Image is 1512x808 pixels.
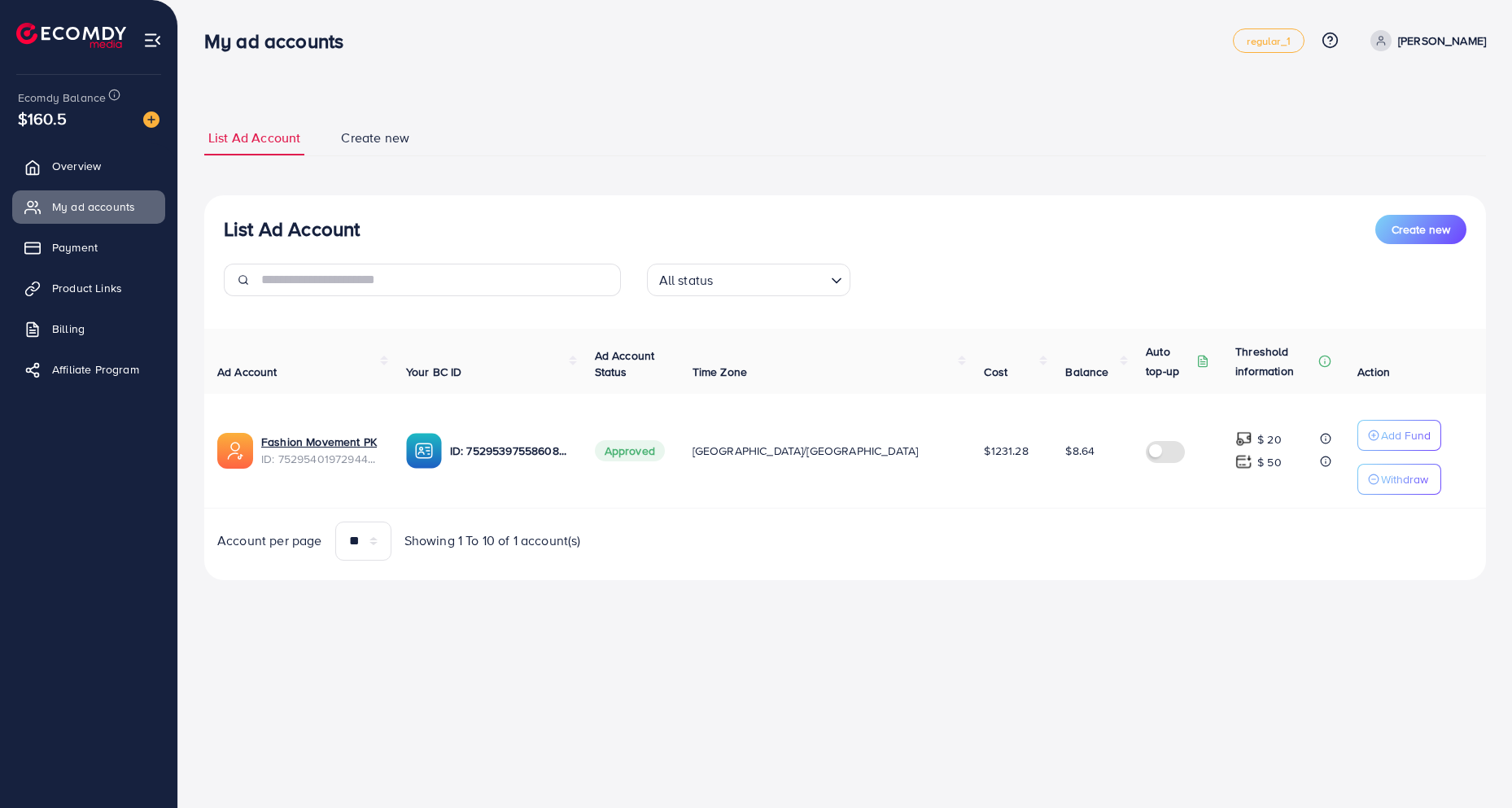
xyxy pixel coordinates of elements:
[1146,342,1193,381] p: Auto top-up
[12,353,165,386] a: Affiliate Program
[1247,36,1290,46] span: regular_1
[217,531,322,550] span: Account per page
[1257,430,1282,449] p: $ 20
[12,312,165,345] a: Billing
[341,129,409,147] span: Create new
[1357,464,1441,495] button: Withdraw
[1233,28,1304,53] a: regular_1
[984,443,1028,459] span: $1231.28
[12,150,165,182] a: Overview
[224,217,360,241] h3: List Ad Account
[1392,221,1450,238] span: Create new
[204,29,356,53] h3: My ad accounts
[143,111,160,128] img: image
[52,158,101,174] span: Overview
[450,441,569,461] p: ID: 7529539755860836369
[406,433,442,469] img: ic-ba-acc.ded83a64.svg
[261,434,380,467] div: <span class='underline'>Fashion Movement PK</span></br>7529540197294407681
[12,231,165,264] a: Payment
[12,272,165,304] a: Product Links
[1065,364,1108,380] span: Balance
[217,364,277,380] span: Ad Account
[52,321,85,337] span: Billing
[718,265,824,292] input: Search for option
[1235,453,1252,470] img: top-up amount
[1398,31,1486,50] p: [PERSON_NAME]
[52,239,98,256] span: Payment
[656,269,717,292] span: All status
[52,199,135,215] span: My ad accounts
[1357,420,1441,451] button: Add Fund
[693,364,747,380] span: Time Zone
[1235,342,1315,381] p: Threshold information
[52,280,122,296] span: Product Links
[18,90,106,106] span: Ecomdy Balance
[217,433,253,469] img: ic-ads-acc.e4c84228.svg
[18,107,67,130] span: $160.5
[16,23,126,48] img: logo
[595,347,655,380] span: Ad Account Status
[1381,470,1428,489] p: Withdraw
[1443,735,1500,796] iframe: Chat
[595,440,665,461] span: Approved
[12,190,165,223] a: My ad accounts
[404,531,581,550] span: Showing 1 To 10 of 1 account(s)
[1235,430,1252,448] img: top-up amount
[984,364,1007,380] span: Cost
[1375,215,1466,244] button: Create new
[261,451,380,467] span: ID: 7529540197294407681
[406,364,462,380] span: Your BC ID
[1364,30,1486,51] a: [PERSON_NAME]
[1357,364,1390,380] span: Action
[208,129,300,147] span: List Ad Account
[1381,426,1431,445] p: Add Fund
[261,434,380,450] a: Fashion Movement PK
[1065,443,1095,459] span: $8.64
[1257,452,1282,472] p: $ 50
[143,31,162,50] img: menu
[647,264,850,296] div: Search for option
[693,443,919,459] span: [GEOGRAPHIC_DATA]/[GEOGRAPHIC_DATA]
[52,361,139,378] span: Affiliate Program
